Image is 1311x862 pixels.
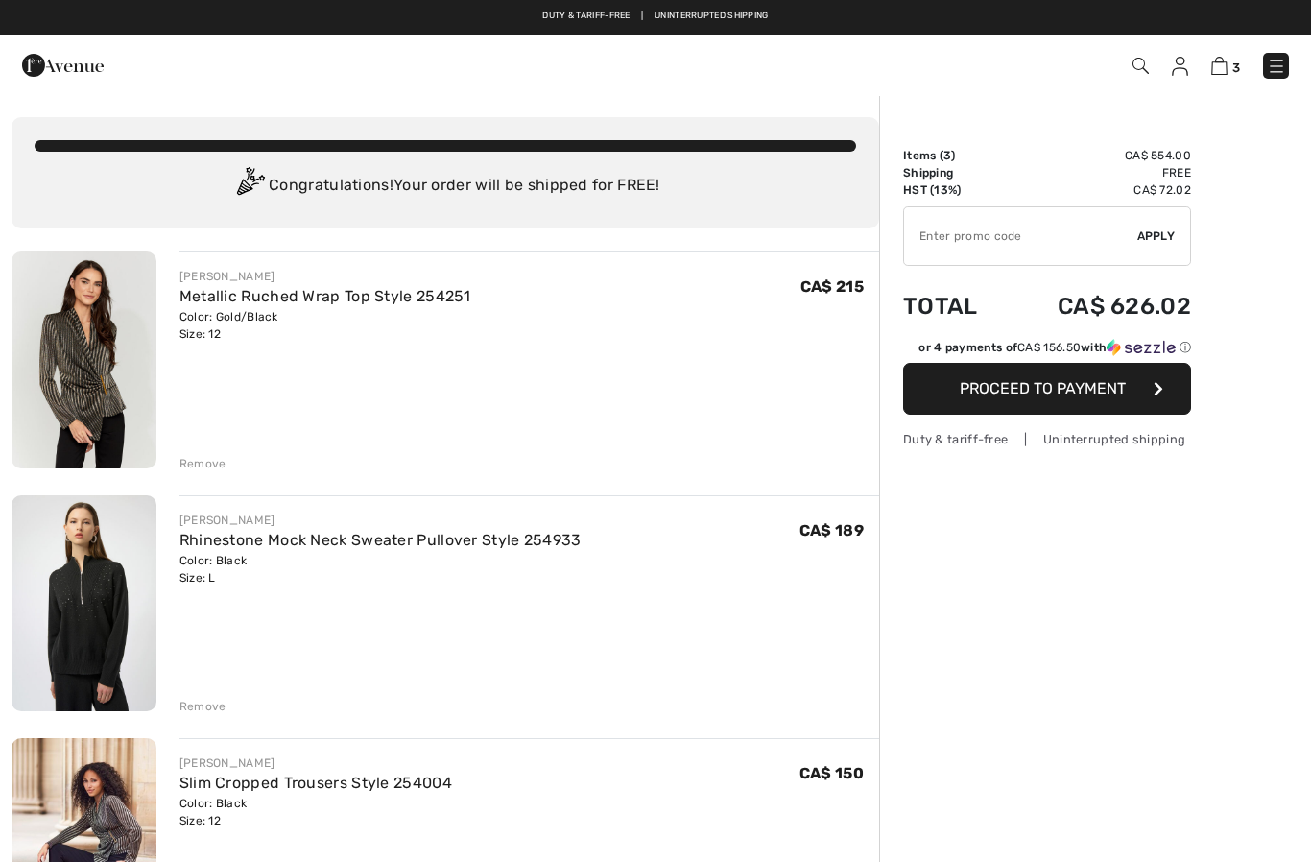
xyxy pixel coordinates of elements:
span: 3 [943,149,951,162]
td: CA$ 626.02 [1006,274,1191,339]
div: Color: Gold/Black Size: 12 [179,308,471,343]
img: My Info [1172,57,1188,76]
td: CA$ 72.02 [1006,181,1191,199]
span: CA$ 189 [799,521,864,539]
img: Metallic Ruched Wrap Top Style 254251 [12,251,156,468]
span: CA$ 215 [800,277,864,296]
td: CA$ 554.00 [1006,147,1191,164]
img: Menu [1267,57,1286,76]
span: 3 [1232,60,1240,75]
td: Shipping [903,164,1006,181]
div: Color: Black Size: L [179,552,582,587]
a: Slim Cropped Trousers Style 254004 [179,774,452,792]
td: HST (13%) [903,181,1006,199]
td: Items ( ) [903,147,1006,164]
img: Sezzle [1107,339,1176,356]
td: Free [1006,164,1191,181]
div: Color: Black Size: 12 [179,795,452,829]
div: Remove [179,698,226,715]
div: Congratulations! Your order will be shipped for FREE! [35,167,856,205]
input: Promo code [904,207,1137,265]
td: Total [903,274,1006,339]
a: Rhinestone Mock Neck Sweater Pullover Style 254933 [179,531,582,549]
a: 1ère Avenue [22,55,104,73]
div: Duty & tariff-free | Uninterrupted shipping [903,430,1191,448]
span: CA$ 156.50 [1017,341,1081,354]
span: Proceed to Payment [960,379,1126,397]
a: Metallic Ruched Wrap Top Style 254251 [179,287,471,305]
img: Rhinestone Mock Neck Sweater Pullover Style 254933 [12,495,156,712]
span: Apply [1137,227,1176,245]
div: [PERSON_NAME] [179,754,452,772]
a: 3 [1211,54,1240,77]
img: 1ère Avenue [22,46,104,84]
div: [PERSON_NAME] [179,268,471,285]
span: CA$ 150 [799,764,864,782]
div: or 4 payments ofCA$ 156.50withSezzle Click to learn more about Sezzle [903,339,1191,363]
div: Remove [179,455,226,472]
button: Proceed to Payment [903,363,1191,415]
img: Shopping Bag [1211,57,1228,75]
div: [PERSON_NAME] [179,512,582,529]
img: Congratulation2.svg [230,167,269,205]
img: Search [1132,58,1149,74]
div: or 4 payments of with [918,339,1191,356]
